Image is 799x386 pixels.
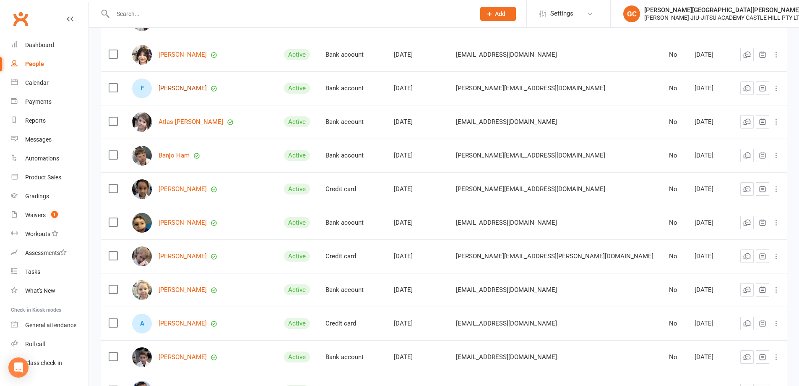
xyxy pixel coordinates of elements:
[11,225,88,244] a: Workouts
[25,193,49,200] div: Gradings
[10,8,31,29] a: Clubworx
[394,152,441,159] div: [DATE]
[669,320,679,327] div: No
[669,118,679,126] div: No
[25,287,55,294] div: What's New
[11,111,88,130] a: Reports
[159,219,207,226] a: [PERSON_NAME]
[159,320,207,327] a: [PERSON_NAME]
[325,118,379,126] div: Bank account
[456,147,605,163] span: [PERSON_NAME][EMAIL_ADDRESS][DOMAIN_NAME]
[284,217,310,228] div: Active
[480,7,516,21] button: Add
[11,55,88,74] a: People
[394,219,441,226] div: [DATE]
[284,318,310,329] div: Active
[669,51,679,58] div: No
[695,354,725,361] div: [DATE]
[25,231,50,237] div: Workouts
[669,253,679,260] div: No
[284,116,310,127] div: Active
[325,186,379,193] div: Credit card
[669,85,679,92] div: No
[669,354,679,361] div: No
[394,85,441,92] div: [DATE]
[284,49,310,60] div: Active
[11,92,88,111] a: Payments
[11,187,88,206] a: Gradings
[394,118,441,126] div: [DATE]
[159,152,190,159] a: Banjo Ham
[394,51,441,58] div: [DATE]
[132,79,152,98] div: Florence
[11,206,88,225] a: Waivers 1
[325,320,379,327] div: Credit card
[11,244,88,263] a: Assessments
[11,263,88,281] a: Tasks
[669,219,679,226] div: No
[456,315,557,331] span: [EMAIL_ADDRESS][DOMAIN_NAME]
[669,186,679,193] div: No
[8,357,29,378] div: Open Intercom Messenger
[11,316,88,335] a: General attendance kiosk mode
[25,268,40,275] div: Tasks
[695,219,725,226] div: [DATE]
[550,4,573,23] span: Settings
[284,251,310,262] div: Active
[669,286,679,294] div: No
[695,253,725,260] div: [DATE]
[25,322,76,328] div: General attendance
[11,36,88,55] a: Dashboard
[132,112,152,132] img: Atlas
[25,212,46,218] div: Waivers
[25,60,44,67] div: People
[325,51,379,58] div: Bank account
[695,51,725,58] div: [DATE]
[25,79,49,86] div: Calendar
[11,130,88,149] a: Messages
[110,8,469,20] input: Search...
[695,85,725,92] div: [DATE]
[132,280,152,300] img: Ayla
[325,152,379,159] div: Bank account
[456,114,557,130] span: [EMAIL_ADDRESS][DOMAIN_NAME]
[456,80,605,96] span: [PERSON_NAME][EMAIL_ADDRESS][DOMAIN_NAME]
[132,213,152,233] img: Levi
[394,253,441,260] div: [DATE]
[159,51,207,58] a: [PERSON_NAME]
[695,320,725,327] div: [DATE]
[25,341,45,347] div: Roll call
[284,150,310,161] div: Active
[695,286,725,294] div: [DATE]
[25,155,59,162] div: Automations
[394,320,441,327] div: [DATE]
[325,253,379,260] div: Credit card
[11,354,88,373] a: Class kiosk mode
[456,349,557,365] span: [EMAIL_ADDRESS][DOMAIN_NAME]
[695,186,725,193] div: [DATE]
[394,286,441,294] div: [DATE]
[284,284,310,295] div: Active
[159,186,207,193] a: [PERSON_NAME]
[456,248,653,264] span: [PERSON_NAME][EMAIL_ADDRESS][PERSON_NAME][DOMAIN_NAME]
[25,249,67,256] div: Assessments
[325,354,379,361] div: Bank account
[456,215,557,231] span: [EMAIL_ADDRESS][DOMAIN_NAME]
[51,211,58,218] span: 1
[159,85,207,92] a: [PERSON_NAME]
[325,286,379,294] div: Bank account
[695,152,725,159] div: [DATE]
[25,98,52,105] div: Payments
[25,42,54,48] div: Dashboard
[132,179,152,199] img: Orla
[11,281,88,300] a: What's New
[25,174,61,181] div: Product Sales
[695,118,725,126] div: [DATE]
[456,282,557,298] span: [EMAIL_ADDRESS][DOMAIN_NAME]
[132,247,152,266] img: Maxine
[159,354,207,361] a: [PERSON_NAME]
[284,184,310,194] div: Active
[11,168,88,187] a: Product Sales
[325,85,379,92] div: Bank account
[25,136,52,143] div: Messages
